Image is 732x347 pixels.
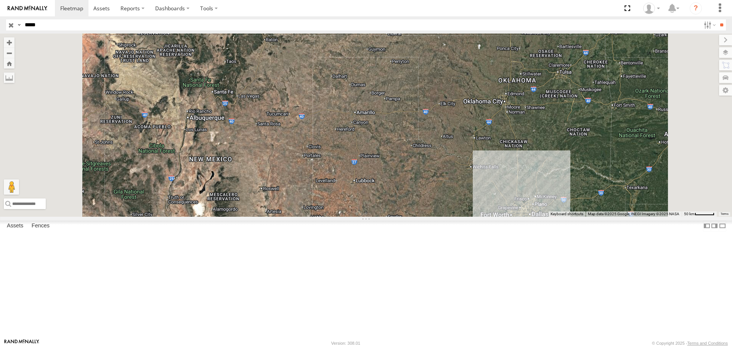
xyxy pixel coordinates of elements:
[588,212,679,216] span: Map data ©2025 Google, INEGI Imagery ©2025 NASA
[719,221,726,232] label: Hide Summary Table
[703,221,711,232] label: Dock Summary Table to the Left
[4,339,39,347] a: Visit our Website
[640,3,663,14] div: Aurora Salinas
[4,58,14,69] button: Zoom Home
[701,19,717,30] label: Search Filter Options
[4,72,14,83] label: Measure
[652,341,728,345] div: © Copyright 2025 -
[16,19,22,30] label: Search Query
[8,6,47,11] img: rand-logo.svg
[690,2,702,14] i: ?
[331,341,360,345] div: Version: 308.01
[684,212,695,216] span: 50 km
[4,48,14,58] button: Zoom out
[4,37,14,48] button: Zoom in
[682,211,717,217] button: Map Scale: 50 km per 48 pixels
[721,212,729,215] a: Terms (opens in new tab)
[3,221,27,232] label: Assets
[687,341,728,345] a: Terms and Conditions
[551,211,583,217] button: Keyboard shortcuts
[4,179,19,195] button: Drag Pegman onto the map to open Street View
[719,85,732,96] label: Map Settings
[711,221,718,232] label: Dock Summary Table to the Right
[28,221,53,232] label: Fences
